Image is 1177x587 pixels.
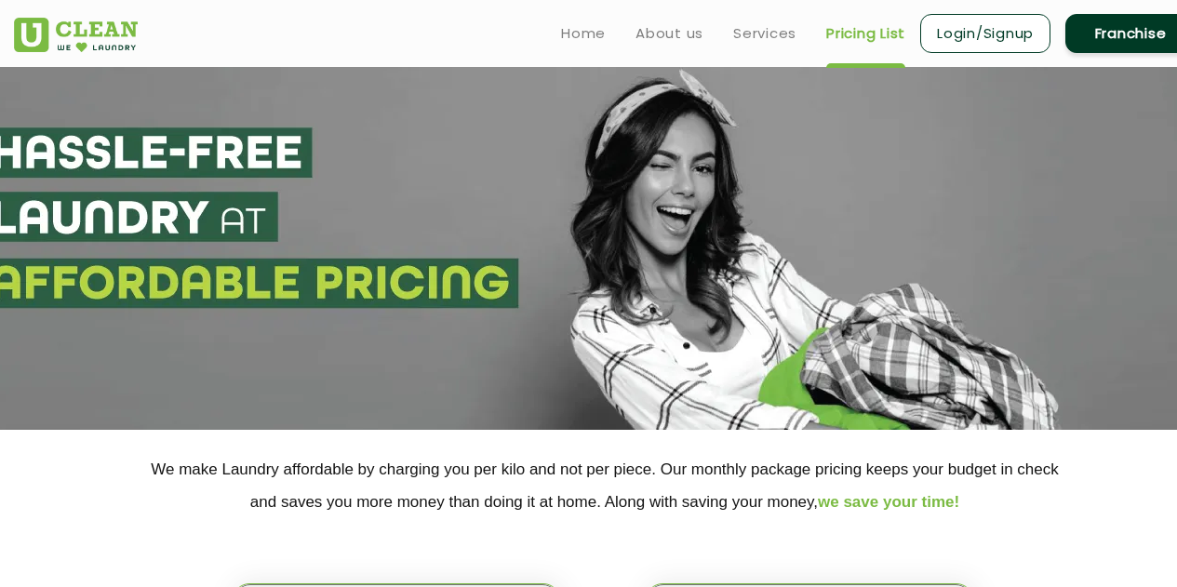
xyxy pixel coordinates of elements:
[920,14,1050,53] a: Login/Signup
[826,22,905,45] a: Pricing List
[818,493,959,511] span: we save your time!
[733,22,796,45] a: Services
[14,18,138,52] img: UClean Laundry and Dry Cleaning
[561,22,606,45] a: Home
[635,22,703,45] a: About us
